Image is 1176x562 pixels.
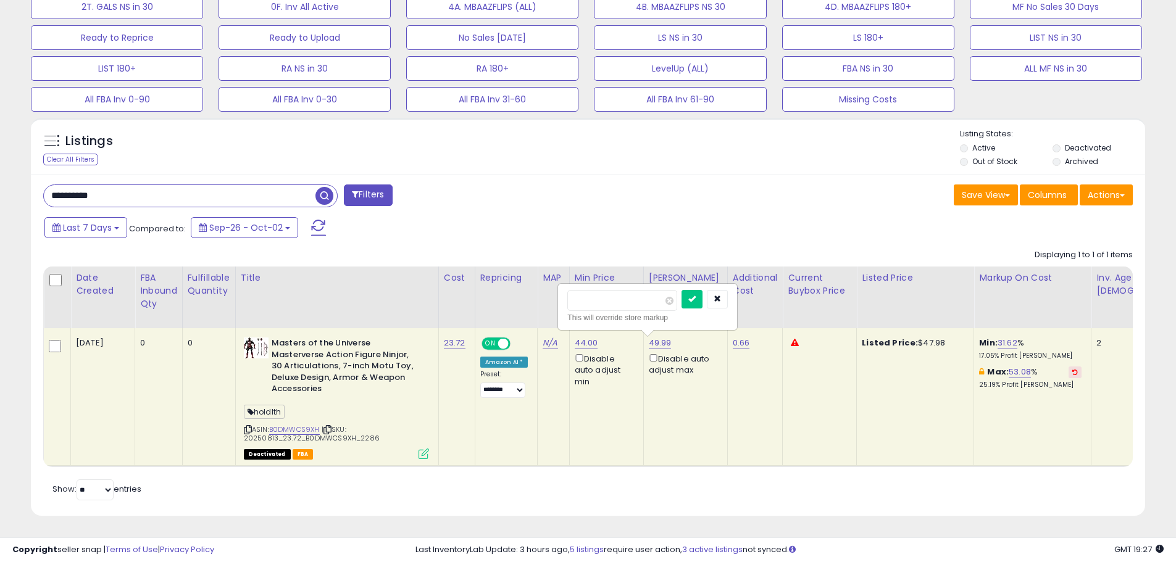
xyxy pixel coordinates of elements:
[954,184,1018,205] button: Save View
[649,337,672,349] a: 49.99
[508,339,528,349] span: OFF
[415,544,1164,556] div: Last InventoryLab Update: 3 hours ago, require user action, not synced.
[12,544,214,556] div: seller snap | |
[241,271,433,284] div: Title
[979,381,1082,389] p: 25.19% Profit [PERSON_NAME]
[782,56,954,81] button: FBA NS in 30
[244,405,285,419] span: holdlth
[480,271,533,284] div: Repricing
[129,223,186,234] span: Compared to:
[269,424,320,435] a: B0DMWCS9XH
[219,25,391,50] button: Ready to Upload
[244,424,380,443] span: | SKU: 20250813_23.72_B0DMWCS9XH_2286
[782,25,954,50] button: LS 180+
[970,56,1142,81] button: ALL MF NS in 30
[1065,156,1098,167] label: Archived
[52,483,141,495] span: Show: entries
[862,337,964,349] div: $47.98
[649,352,718,376] div: Disable auto adjust max
[244,337,429,458] div: ASIN:
[76,271,130,297] div: Date Created
[682,543,743,555] a: 3 active listings
[570,543,604,555] a: 5 listings
[483,339,498,349] span: ON
[1114,543,1164,555] span: 2025-10-10 19:27 GMT
[979,337,1082,360] div: %
[44,217,127,238] button: Last 7 Days
[106,543,158,555] a: Terms of Use
[972,156,1017,167] label: Out of Stock
[406,87,578,112] button: All FBA Inv 31-60
[244,337,269,358] img: 41NNwXvlXaL._SL40_.jpg
[76,337,125,349] div: [DATE]
[1035,249,1133,261] div: Displaying 1 to 1 of 1 items
[43,154,98,165] div: Clear All Filters
[543,337,557,349] a: N/A
[244,449,291,460] span: All listings that are unavailable for purchase on Amazon for any reason other than out-of-stock
[594,56,766,81] button: LevelUp (ALL)
[31,25,203,50] button: Ready to Reprice
[974,267,1091,328] th: The percentage added to the cost of goods (COGS) that forms the calculator for Min & Max prices.
[987,366,1009,378] b: Max:
[862,337,918,349] b: Listed Price:
[191,217,298,238] button: Sep-26 - Oct-02
[344,184,392,206] button: Filters
[140,271,177,310] div: FBA inbound Qty
[480,357,528,368] div: Amazon AI *
[63,221,112,234] span: Last 7 Days
[1009,366,1031,378] a: 53.08
[444,337,465,349] a: 23.72
[979,271,1086,284] div: Markup on Cost
[733,271,778,297] div: Additional Cost
[782,87,954,112] button: Missing Costs
[1065,143,1111,153] label: Deactivated
[575,337,598,349] a: 44.00
[406,56,578,81] button: RA 180+
[444,271,470,284] div: Cost
[733,337,750,349] a: 0.66
[31,56,203,81] button: LIST 180+
[788,271,851,297] div: Current Buybox Price
[188,271,230,297] div: Fulfillable Quantity
[594,87,766,112] button: All FBA Inv 61-90
[406,25,578,50] button: No Sales [DATE]
[1020,184,1078,205] button: Columns
[979,352,1082,360] p: 17.05% Profit [PERSON_NAME]
[293,449,314,460] span: FBA
[972,143,995,153] label: Active
[31,87,203,112] button: All FBA Inv 0-90
[12,543,57,555] strong: Copyright
[1080,184,1133,205] button: Actions
[970,25,1142,50] button: LIST NS in 30
[649,271,722,284] div: [PERSON_NAME]
[960,128,1145,140] p: Listing States:
[862,271,969,284] div: Listed Price
[272,337,422,398] b: Masters of the Universe Masterverse Action Figure Ninjor, 30 Articulations, 7-inch Motu Toy, Delu...
[979,366,1082,389] div: %
[65,133,113,150] h5: Listings
[219,87,391,112] button: All FBA Inv 0-30
[594,25,766,50] button: LS NS in 30
[219,56,391,81] button: RA NS in 30
[1028,189,1067,201] span: Columns
[575,352,634,387] div: Disable auto adjust min
[140,337,173,349] div: 0
[209,221,283,234] span: Sep-26 - Oct-02
[575,271,638,284] div: Min Price
[543,271,564,284] div: MAP
[160,543,214,555] a: Privacy Policy
[979,337,998,349] b: Min:
[188,337,226,349] div: 0
[567,312,728,324] div: This will override store markup
[998,337,1017,349] a: 31.62
[480,370,528,398] div: Preset:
